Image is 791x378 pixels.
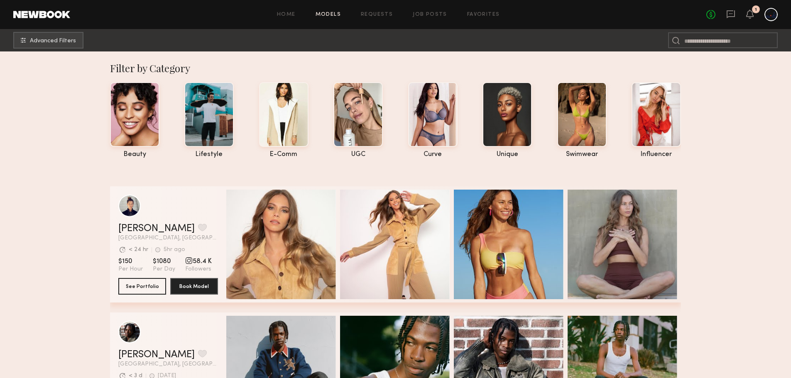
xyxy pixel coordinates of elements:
[755,7,757,12] div: 1
[118,361,218,367] span: [GEOGRAPHIC_DATA], [GEOGRAPHIC_DATA]
[259,151,309,158] div: e-comm
[185,257,212,266] span: 58.4 K
[118,224,195,234] a: [PERSON_NAME]
[164,247,185,253] div: 5hr ago
[118,235,218,241] span: [GEOGRAPHIC_DATA], [GEOGRAPHIC_DATA]
[153,266,175,273] span: Per Day
[557,151,607,158] div: swimwear
[118,266,143,273] span: Per Hour
[184,151,234,158] div: lifestyle
[153,257,175,266] span: $1080
[170,278,218,295] button: Book Model
[361,12,393,17] a: Requests
[467,12,500,17] a: Favorites
[632,151,681,158] div: influencer
[30,38,76,44] span: Advanced Filters
[482,151,532,158] div: unique
[129,247,148,253] div: < 24 hr
[13,32,83,49] button: Advanced Filters
[316,12,341,17] a: Models
[185,266,212,273] span: Followers
[118,257,143,266] span: $150
[118,350,195,360] a: [PERSON_NAME]
[333,151,383,158] div: UGC
[118,278,166,295] button: See Portfolio
[110,151,159,158] div: beauty
[277,12,296,17] a: Home
[408,151,458,158] div: curve
[413,12,447,17] a: Job Posts
[110,61,681,75] div: Filter by Category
